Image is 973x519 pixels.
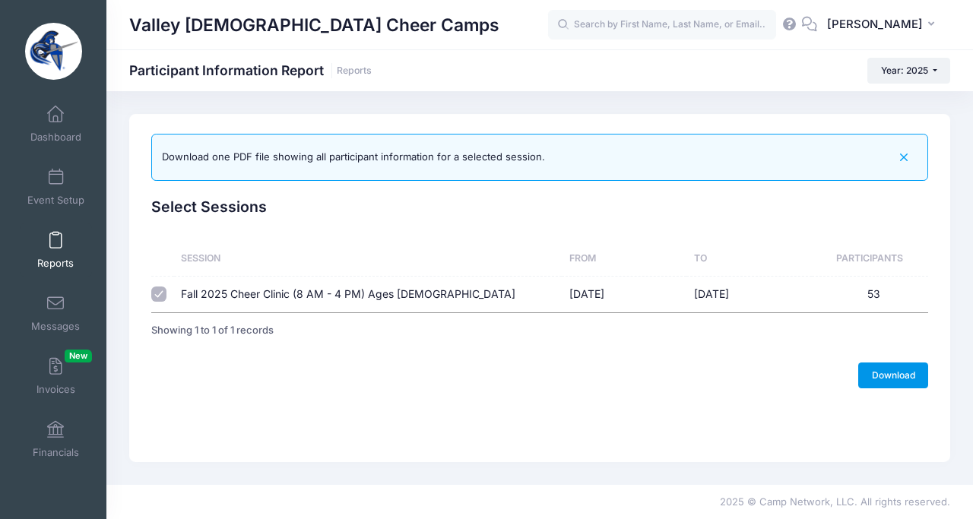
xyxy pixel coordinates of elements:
th: Session [174,241,563,277]
span: Year: 2025 [881,65,928,76]
a: Financials [20,413,92,466]
span: Messages [31,320,80,333]
a: Event Setup [20,160,92,214]
a: Reports [337,65,372,77]
div: Showing 1 to 1 of 1 records [151,313,274,348]
button: [PERSON_NAME] [817,8,950,43]
span: Dashboard [30,131,81,144]
td: 53 [812,277,928,312]
button: Year: 2025 [867,58,950,84]
a: Messages [20,286,92,340]
span: Reports [37,257,74,270]
span: [PERSON_NAME] [827,16,923,33]
a: InvoicesNew [20,350,92,403]
span: Event Setup [27,194,84,207]
h2: Select Sessions [151,198,928,216]
th: From [562,241,686,277]
h1: Valley [DEMOGRAPHIC_DATA] Cheer Camps [129,8,499,43]
a: Reports [20,223,92,277]
td: [DATE] [686,277,811,312]
a: Dashboard [20,97,92,150]
h1: Participant Information Report [129,62,372,78]
th: Participants [812,241,928,277]
td: Fall 2025 Cheer Clinic (8 AM - 4 PM) Ages [DEMOGRAPHIC_DATA] [174,277,563,312]
img: Valley Christian Cheer Camps [25,23,82,80]
span: 2025 © Camp Network, LLC. All rights reserved. [720,495,950,508]
a: Download [858,362,928,388]
span: New [65,350,92,362]
div: Download one PDF file showing all participant information for a selected session. [162,150,545,165]
th: To [686,241,811,277]
span: Financials [33,446,79,459]
span: Invoices [36,383,75,396]
input: Search by First Name, Last Name, or Email... [548,10,776,40]
td: [DATE] [562,277,686,312]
